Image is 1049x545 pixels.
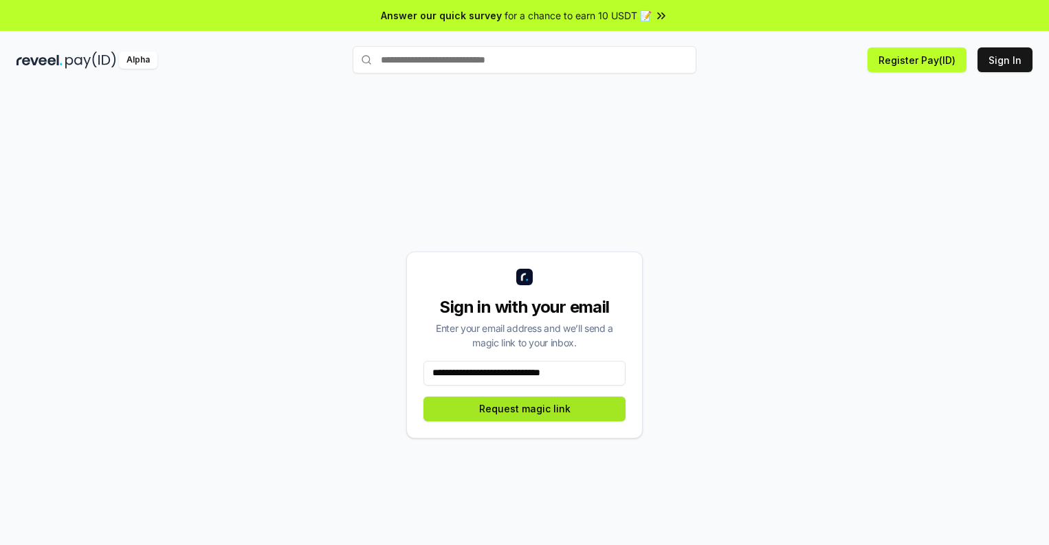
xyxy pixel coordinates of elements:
button: Sign In [978,47,1033,72]
button: Register Pay(ID) [868,47,967,72]
div: Sign in with your email [423,296,626,318]
span: for a chance to earn 10 USDT 📝 [505,8,652,23]
div: Alpha [119,52,157,69]
div: Enter your email address and we’ll send a magic link to your inbox. [423,321,626,350]
img: pay_id [65,52,116,69]
button: Request magic link [423,397,626,421]
span: Answer our quick survey [381,8,502,23]
img: reveel_dark [16,52,63,69]
img: logo_small [516,269,533,285]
